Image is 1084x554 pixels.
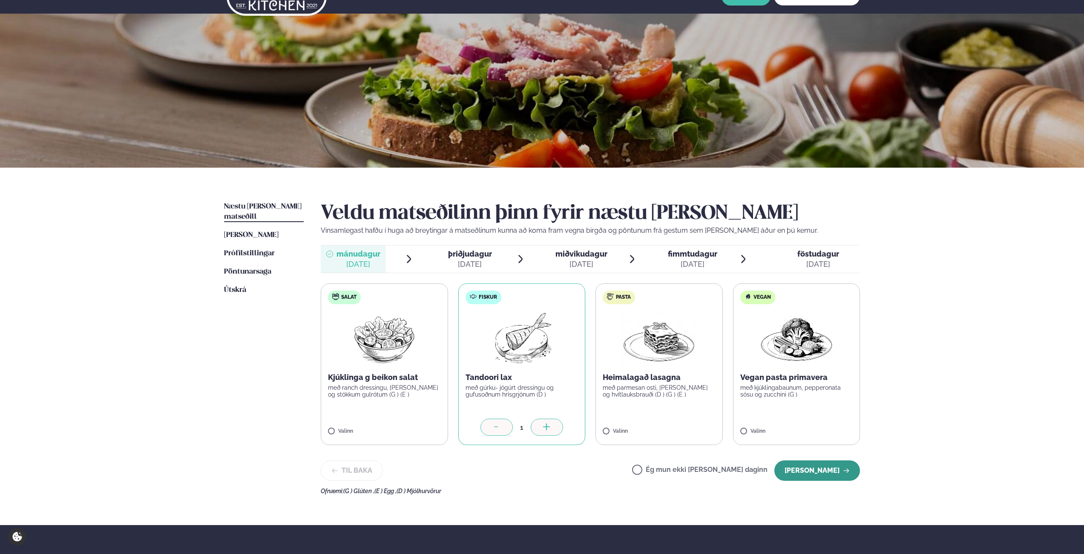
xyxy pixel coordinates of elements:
p: Kjúklinga g beikon salat [328,372,441,383]
span: Vegan [753,294,771,301]
span: [PERSON_NAME] [224,231,279,239]
img: Fish.png [484,311,559,366]
p: með ranch dressingu, [PERSON_NAME] og stökkum gulrótum (G ) (E ) [328,384,441,398]
a: [PERSON_NAME] [224,230,279,240]
a: Næstu [PERSON_NAME] matseðill [224,202,304,222]
p: Vinsamlegast hafðu í huga að breytingar á matseðlinum kunna að koma fram vegna birgða og pöntunum... [321,226,860,236]
p: með gúrku- jógúrt dressingu og gufusoðnum hrísgrjónum (D ) [466,384,578,398]
a: Cookie settings [9,528,26,545]
div: 1 [513,423,531,432]
p: Heimalagað lasagna [603,372,716,383]
span: Næstu [PERSON_NAME] matseðill [224,203,302,220]
h2: Veldu matseðilinn þinn fyrir næstu [PERSON_NAME] [321,202,860,226]
span: (G ) Glúten , [343,488,374,494]
div: [DATE] [797,259,839,269]
img: pasta.svg [607,293,614,300]
span: (D ) Mjólkurvörur [397,488,441,494]
div: [DATE] [555,259,607,269]
img: Vegan.svg [745,293,751,300]
p: Vegan pasta primavera [740,372,853,383]
span: miðvikudagur [555,249,607,258]
span: föstudagur [797,249,839,258]
img: salad.svg [332,293,339,300]
span: Prófílstillingar [224,250,275,257]
div: Ofnæmi: [321,488,860,494]
span: Pöntunarsaga [224,268,271,275]
a: Pöntunarsaga [224,267,271,277]
img: Vegan.png [759,311,834,366]
span: þriðjudagur [448,249,492,258]
span: fimmtudagur [668,249,717,258]
span: Útskrá [224,286,246,294]
a: Prófílstillingar [224,248,275,259]
span: (E ) Egg , [374,488,397,494]
img: Salad.png [347,311,422,366]
p: Tandoori lax [466,372,578,383]
button: [PERSON_NAME] [774,460,860,481]
a: Útskrá [224,285,246,295]
div: [DATE] [448,259,492,269]
p: með kjúklingabaunum, pepperonata sósu og zucchini (G ) [740,384,853,398]
img: fish.svg [470,293,477,300]
span: Fiskur [479,294,497,301]
span: Salat [341,294,357,301]
div: [DATE] [336,259,380,269]
span: mánudagur [336,249,380,258]
span: Pasta [616,294,631,301]
img: Lasagna.png [621,311,696,366]
button: Til baka [321,460,383,481]
p: með parmesan osti, [PERSON_NAME] og hvítlauksbrauði (D ) (G ) (E ) [603,384,716,398]
div: [DATE] [668,259,717,269]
